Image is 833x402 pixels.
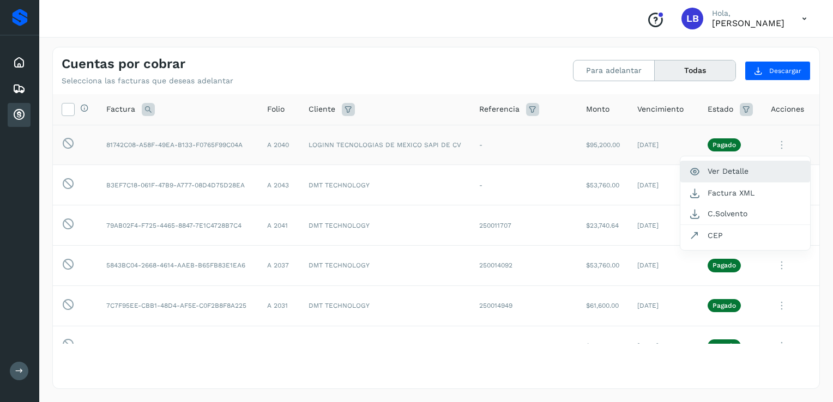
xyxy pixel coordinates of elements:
[680,182,810,203] button: Factura XML
[8,77,31,101] div: Embarques
[8,103,31,127] div: Cuentas por cobrar
[8,51,31,75] div: Inicio
[680,161,810,182] button: Ver Detalle
[680,225,810,246] button: CEP
[680,203,810,224] button: C.Solvento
